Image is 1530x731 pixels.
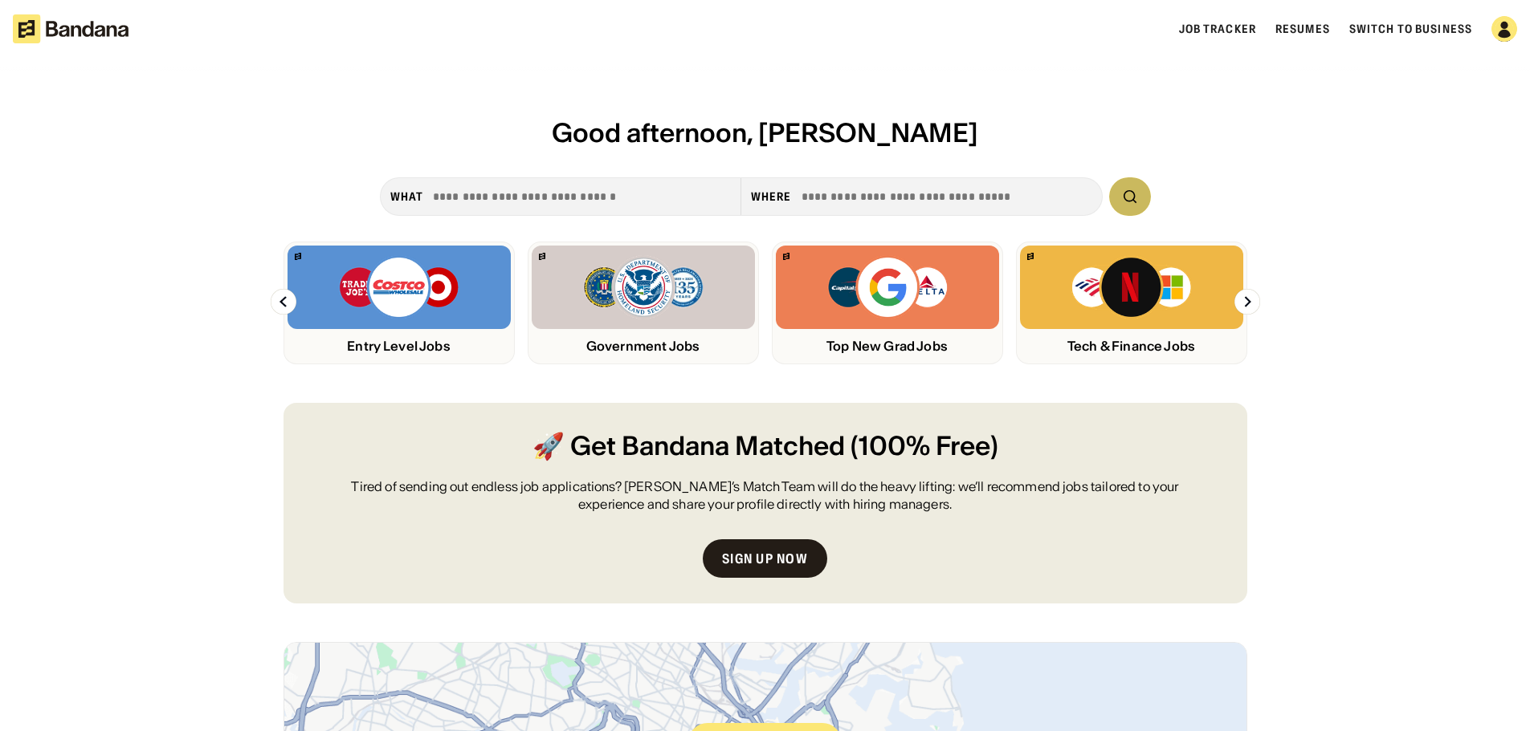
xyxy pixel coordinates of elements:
div: Entry Level Jobs [288,339,511,354]
div: Government Jobs [532,339,755,354]
div: what [390,189,423,204]
img: Bank of America, Netflix, Microsoft logos [1071,255,1192,319]
img: Trader Joe’s, Costco, Target logos [338,255,460,319]
img: Bandana logo [539,253,545,260]
img: Left Arrow [271,289,296,315]
span: (100% Free) [851,428,998,465]
a: Bandana logoCapital One, Google, Delta logosTop New Grad Jobs [772,242,1003,364]
img: FBI, DHS, MWRD logos [582,255,704,319]
img: Bandana logotype [13,14,129,43]
a: Sign up now [703,539,827,578]
img: Bandana logo [1027,253,1034,260]
img: Bandana logo [783,253,789,260]
a: Bandana logoBank of America, Netflix, Microsoft logosTech & Finance Jobs [1016,242,1247,364]
a: Resumes [1275,22,1330,36]
img: Capital One, Google, Delta logos [826,255,949,319]
div: Tired of sending out endless job applications? [PERSON_NAME]’s Match Team will do the heavy lifti... [322,477,1209,514]
img: Right Arrow [1234,289,1260,315]
img: Bandana logo [295,253,301,260]
a: Job Tracker [1179,22,1256,36]
div: Top New Grad Jobs [776,339,999,354]
div: Where [751,189,792,204]
div: Sign up now [722,552,808,565]
a: Bandana logoTrader Joe’s, Costco, Target logosEntry Level Jobs [284,242,515,364]
div: Tech & Finance Jobs [1020,339,1243,354]
span: 🚀 Get Bandana Matched [532,428,845,465]
a: Bandana logoFBI, DHS, MWRD logosGovernment Jobs [528,242,759,364]
span: Good afternoon, [PERSON_NAME] [552,116,978,149]
a: Switch to Business [1349,22,1472,36]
